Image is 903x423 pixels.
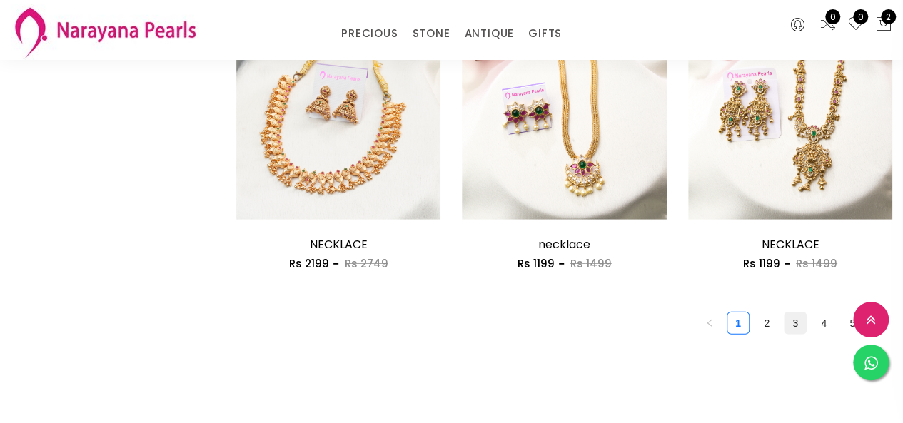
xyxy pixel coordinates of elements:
span: 2 [881,9,896,24]
span: 0 [853,9,868,24]
span: Rs 1499 [796,256,837,271]
a: NECKLACE [761,236,819,253]
span: Rs 1199 [518,256,555,271]
a: 3 [785,312,806,334]
span: Rs 1499 [570,256,612,271]
a: STONE [412,23,450,44]
a: PRECIOUS [341,23,398,44]
a: 2 [756,312,777,334]
a: NECKLACE [310,236,368,253]
a: GIFTS [528,23,562,44]
span: Rs 2749 [345,256,388,271]
span: 0 [825,9,840,24]
span: Rs 2199 [289,256,329,271]
a: 4 [813,312,834,334]
li: 4 [812,312,835,335]
a: 1 [727,312,749,334]
li: 3 [784,312,807,335]
a: 5 [842,312,863,334]
a: 0 [819,16,837,34]
button: 2 [875,16,892,34]
li: 1 [727,312,750,335]
a: 0 [847,16,864,34]
span: Rs 1199 [743,256,780,271]
button: left [698,312,721,335]
li: 2 [755,312,778,335]
li: Previous Page [698,312,721,335]
a: necklace [538,236,590,253]
li: 5 [841,312,864,335]
span: left [705,319,714,327]
a: ANTIQUE [464,23,514,44]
